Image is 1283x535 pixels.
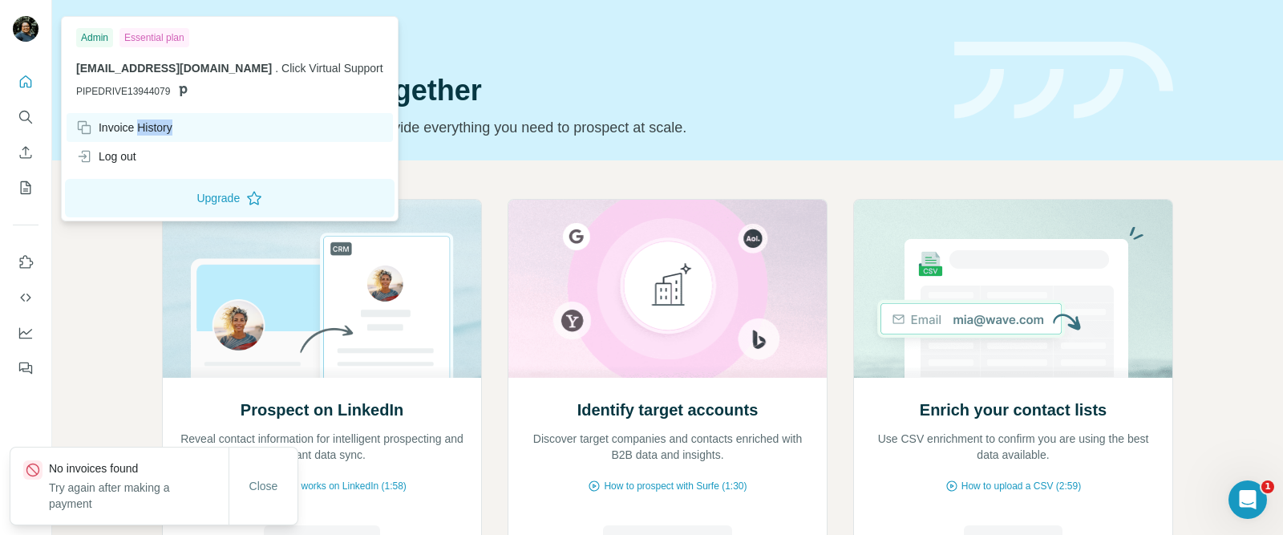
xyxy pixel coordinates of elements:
p: Discover target companies and contacts enriched with B2B data and insights. [524,431,811,463]
span: Close [249,478,278,494]
button: Feedback [13,354,38,383]
img: Avatar [13,16,38,42]
img: Prospect on LinkedIn [162,200,482,378]
div: Log out [76,148,136,164]
p: Reveal contact information for intelligent prospecting and instant data sync. [179,431,465,463]
button: Enrich CSV [13,138,38,167]
span: 1 [1261,480,1274,493]
span: How to prospect with Surfe (1:30) [604,479,747,493]
h1: Let’s prospect together [162,75,935,107]
iframe: Intercom live chat [1228,480,1267,519]
p: Try again after making a payment [49,480,229,512]
span: How Surfe works on LinkedIn (1:58) [253,479,407,493]
button: Use Surfe API [13,283,38,312]
p: Use CSV enrichment to confirm you are using the best data available. [870,431,1156,463]
div: Quick start [162,30,935,46]
span: [EMAIL_ADDRESS][DOMAIN_NAME] [76,62,272,75]
button: My lists [13,173,38,202]
div: Invoice History [76,120,172,136]
img: Enrich your contact lists [853,200,1173,378]
h2: Identify target accounts [577,399,759,421]
span: Click Virtual Support [281,62,383,75]
img: banner [954,42,1173,120]
img: Identify target accounts [508,200,828,378]
span: How to upload a CSV (2:59) [961,479,1081,493]
p: No invoices found [49,460,229,476]
p: Pick your starting point and we’ll provide everything you need to prospect at scale. [162,116,935,139]
span: PIPEDRIVE13944079 [76,84,170,99]
div: Essential plan [119,28,189,47]
button: Close [238,472,289,501]
button: Use Surfe on LinkedIn [13,248,38,277]
h2: Prospect on LinkedIn [241,399,403,421]
div: Admin [76,28,113,47]
button: Search [13,103,38,132]
h2: Enrich your contact lists [920,399,1107,421]
button: Dashboard [13,318,38,347]
button: Quick start [13,67,38,96]
button: Upgrade [65,179,395,217]
span: . [275,62,278,75]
